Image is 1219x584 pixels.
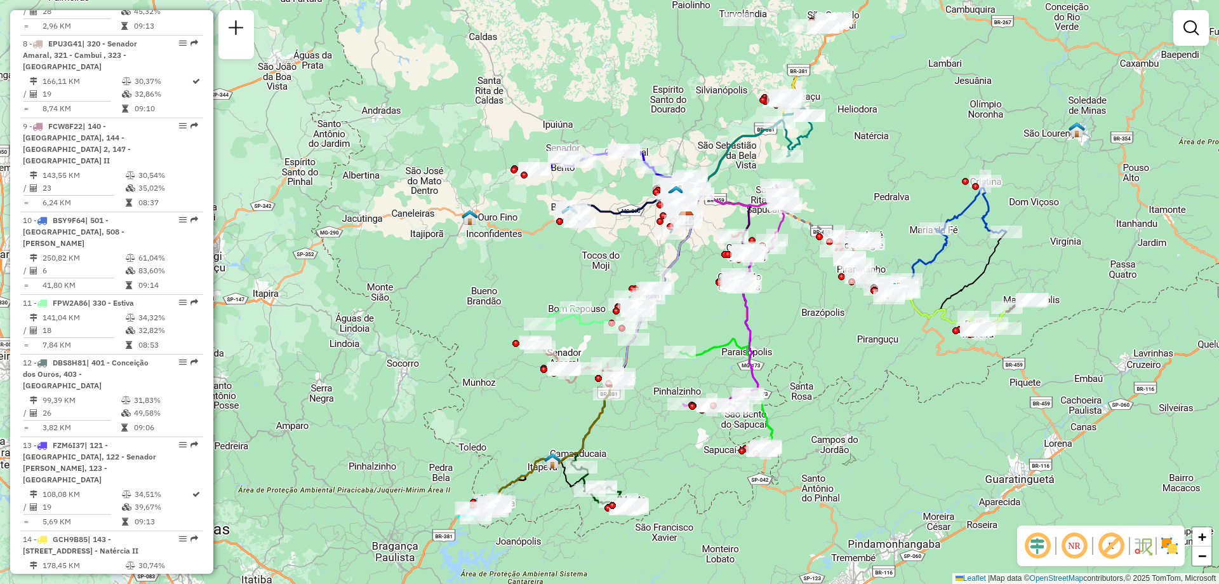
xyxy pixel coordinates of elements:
[561,205,578,221] img: Borda da Mata
[1198,529,1206,545] span: +
[1133,536,1153,556] img: Fluxo de ruas
[190,441,198,449] em: Rota exportada
[126,254,135,262] i: % de utilização do peso
[1022,531,1053,561] span: Ocultar deslocamento
[190,299,198,306] em: Rota exportada
[122,518,128,526] i: Tempo total em rota
[30,267,37,275] i: Total de Atividades
[23,196,29,209] td: =
[23,324,29,337] td: /
[126,562,135,569] i: % de utilização do peso
[53,440,84,450] span: FZM6I37
[23,215,124,248] span: | 501 - [GEOGRAPHIC_DATA], 508 - [PERSON_NAME]
[42,339,125,351] td: 7,84 KM
[30,327,37,334] i: Total de Atividades
[42,264,125,277] td: 6
[668,185,684,201] img: 260 UDC Light Santa Filomena
[23,515,29,528] td: =
[48,121,83,131] span: FCW8F22
[42,5,121,18] td: 28
[121,409,131,417] i: % de utilização da cubagem
[23,264,29,277] td: /
[23,358,149,390] span: 12 -
[1192,527,1211,547] a: Zoom in
[192,78,200,85] i: Rota otimizada
[121,8,131,15] i: % de utilização da cubagem
[988,574,990,583] span: |
[616,499,648,512] div: Atividade não roteirizada - SUP.TATO
[42,252,125,264] td: 250,82 KM
[53,358,86,367] span: DBS8H81
[1198,548,1206,564] span: −
[23,39,137,71] span: | 320 - Senador Amaral, 321 - Cambui , 323 - [GEOGRAPHIC_DATA]
[23,440,156,484] span: | 121 - [GEOGRAPHIC_DATA], 122 - Senador [PERSON_NAME], 123 - [GEOGRAPHIC_DATA]
[23,121,131,165] span: | 140 - [GEOGRAPHIC_DATA], 144 - [GEOGRAPHIC_DATA] 2, 147 - [GEOGRAPHIC_DATA] II
[23,534,138,555] span: 14 -
[23,534,138,555] span: | 143 - [STREET_ADDRESS] - Natércia II
[138,324,198,337] td: 32,82%
[122,90,131,98] i: % de utilização da cubagem
[138,196,198,209] td: 08:37
[122,503,131,511] i: % de utilização da cubagem
[133,20,197,32] td: 09:13
[30,8,37,15] i: Total de Atividades
[48,39,82,48] span: EPU3G41
[42,88,121,100] td: 19
[42,102,121,115] td: 8,74 KM
[886,282,903,299] img: PA - Itajubá
[134,501,191,513] td: 39,67%
[138,339,198,351] td: 08:53
[179,358,187,366] em: Opções
[30,314,37,322] i: Distância Total
[1069,121,1085,138] img: PA São Lourenço (Varginha)
[1059,531,1089,561] span: Ocultar NR
[30,172,37,179] i: Distância Total
[42,488,121,501] td: 108,08 KM
[1192,547,1211,566] a: Zoom out
[179,441,187,449] em: Opções
[23,440,156,484] span: 13 -
[23,421,29,434] td: =
[1030,574,1084,583] a: OpenStreetMap
[952,573,1219,584] div: Map data © contributors,© 2025 TomTom, Microsoft
[126,327,135,334] i: % de utilização da cubagem
[23,339,29,351] td: =
[42,20,121,32] td: 2,96 KM
[30,184,37,192] i: Total de Atividades
[30,254,37,262] i: Distância Total
[23,215,124,248] span: 10 -
[223,15,249,44] a: Nova sessão e pesquisa
[121,424,128,431] i: Tempo total em rota
[42,311,125,324] td: 141,04 KM
[88,298,134,308] span: | 330 - Estiva
[179,216,187,224] em: Opções
[138,559,198,572] td: 30,74%
[126,199,132,207] i: Tempo total em rota
[138,169,198,182] td: 30,54%
[122,105,128,112] i: Tempo total em rota
[1178,15,1204,41] a: Exibir filtros
[23,182,29,194] td: /
[1096,531,1126,561] span: Exibir rótulo
[138,182,198,194] td: 35,02%
[462,209,478,226] img: Pa Ouro Fino
[138,311,198,324] td: 34,32%
[23,88,29,100] td: /
[133,407,197,419] td: 49,58%
[23,121,131,165] span: 9 -
[138,252,198,264] td: 61,04%
[30,562,37,569] i: Distância Total
[133,394,197,407] td: 31,83%
[1159,536,1180,556] img: Exibir/Ocultar setores
[23,298,134,308] span: 11 -
[23,501,29,513] td: /
[53,298,88,308] span: FPW2A86
[30,397,37,404] i: Distância Total
[190,122,198,130] em: Rota exportada
[126,282,132,289] i: Tempo total em rota
[190,358,198,366] em: Rota exportada
[42,421,121,434] td: 3,82 KM
[30,491,37,498] i: Distância Total
[121,397,131,404] i: % de utilização do peso
[134,515,191,528] td: 09:13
